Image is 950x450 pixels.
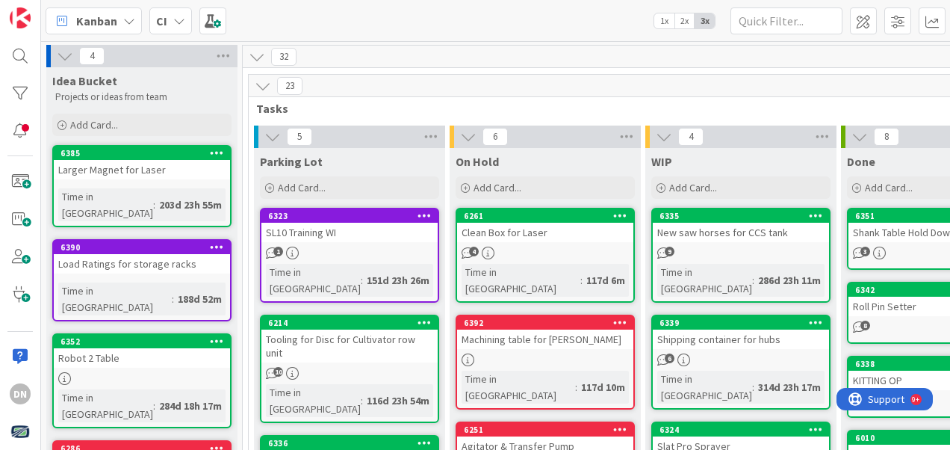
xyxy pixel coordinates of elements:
[457,209,633,223] div: 6261
[54,147,230,160] div: 6385
[580,272,583,289] span: :
[155,398,226,414] div: 284d 18h 17m
[860,247,870,256] span: 3
[268,438,438,449] div: 6336
[695,13,715,28] span: 3x
[153,197,155,213] span: :
[575,379,577,395] span: :
[277,77,302,95] span: 23
[361,392,363,409] span: :
[266,264,361,297] div: Time in [GEOGRAPHIC_DATA]
[457,223,633,242] div: Clean Box for Laser
[261,316,438,330] div: 6214
[457,330,633,349] div: Machining table for [PERSON_NAME]
[464,318,633,328] div: 6392
[10,383,31,404] div: DN
[52,73,117,88] span: Idea Bucket
[155,197,226,213] div: 203d 23h 55m
[361,272,363,289] span: :
[457,209,633,242] div: 6261Clean Box for Laser
[653,209,829,242] div: 6335New saw horses for CCS tank
[474,181,521,194] span: Add Card...
[462,264,580,297] div: Time in [GEOGRAPHIC_DATA]
[31,2,68,20] span: Support
[10,7,31,28] img: Visit kanbanzone.com
[55,91,229,103] p: Projects or ideas from team
[266,384,361,417] div: Time in [GEOGRAPHIC_DATA]
[287,128,312,146] span: 5
[261,209,438,242] div: 6323SL10 Training WI
[363,392,433,409] div: 116d 23h 54m
[653,330,829,349] div: Shipping container for hubs
[674,13,695,28] span: 2x
[54,335,230,368] div: 6352Robot 2 Table
[657,264,752,297] div: Time in [GEOGRAPHIC_DATA]
[60,148,230,158] div: 6385
[730,7,842,34] input: Quick Filter...
[754,272,825,289] div: 286d 23h 11m
[659,318,829,328] div: 6339
[456,154,499,169] span: On Hold
[268,211,438,221] div: 6323
[874,128,899,146] span: 8
[54,348,230,368] div: Robot 2 Table
[653,316,829,349] div: 6339Shipping container for hubs
[54,160,230,179] div: Larger Magnet for Laser
[659,425,829,435] div: 6324
[678,128,704,146] span: 4
[583,272,629,289] div: 117d 6m
[261,437,438,450] div: 6336
[261,223,438,242] div: SL10 Training WI
[464,211,633,221] div: 6261
[54,254,230,274] div: Load Ratings for storage racks
[462,371,575,404] div: Time in [GEOGRAPHIC_DATA]
[58,389,153,422] div: Time in [GEOGRAPHIC_DATA]
[657,371,752,404] div: Time in [GEOGRAPHIC_DATA]
[58,188,153,221] div: Time in [GEOGRAPHIC_DATA]
[260,154,323,169] span: Parking Lot
[669,181,717,194] span: Add Card...
[865,181,913,194] span: Add Card...
[654,13,674,28] span: 1x
[54,335,230,348] div: 6352
[261,209,438,223] div: 6323
[261,316,438,363] div: 6214Tooling for Disc for Cultivator row unit
[847,154,875,169] span: Done
[273,247,283,256] span: 1
[271,48,297,66] span: 32
[54,241,230,274] div: 6390Load Ratings for storage racks
[273,367,283,377] span: 10
[457,423,633,437] div: 6251
[469,247,479,256] span: 4
[665,247,674,256] span: 9
[54,147,230,179] div: 6385Larger Magnet for Laser
[653,223,829,242] div: New saw horses for CCS tank
[659,211,829,221] div: 6335
[752,379,754,395] span: :
[70,118,118,132] span: Add Card...
[174,291,226,307] div: 188d 52m
[464,425,633,435] div: 6251
[653,209,829,223] div: 6335
[60,336,230,347] div: 6352
[153,398,155,414] span: :
[860,321,870,330] span: 8
[457,316,633,330] div: 6392
[278,181,326,194] span: Add Card...
[75,6,83,18] div: 9+
[653,316,829,330] div: 6339
[752,272,754,289] span: :
[577,379,629,395] div: 117d 10m
[172,291,174,307] span: :
[651,154,672,169] span: WIP
[58,283,172,315] div: Time in [GEOGRAPHIC_DATA]
[457,316,633,349] div: 6392Machining table for [PERSON_NAME]
[754,379,825,395] div: 314d 23h 17m
[363,272,433,289] div: 151d 23h 26m
[60,242,230,253] div: 6390
[261,330,438,363] div: Tooling for Disc for Cultivator row unit
[156,13,167,28] b: CI
[10,422,31,443] img: avatar
[79,47,105,65] span: 4
[665,354,674,363] span: 6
